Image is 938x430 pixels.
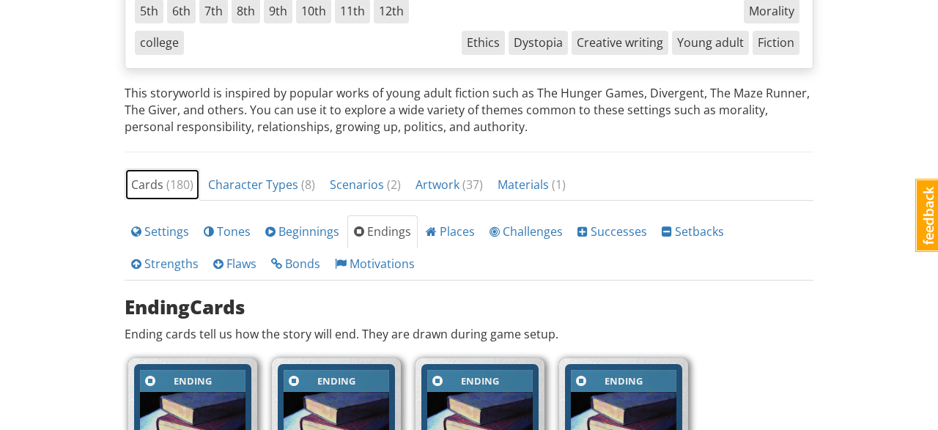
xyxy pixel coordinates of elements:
[387,177,401,193] span: ( 2 )
[498,177,566,193] span: Materials
[204,223,251,240] span: Tones
[208,177,315,193] span: Character Types
[330,177,401,193] span: Scenarios
[271,256,320,272] span: Bonds
[135,31,184,55] span: college
[125,297,813,318] h3: Ending Cards
[158,373,227,390] div: Ending
[302,373,371,390] div: Ending
[572,31,668,55] span: Creative writing
[446,373,514,390] div: Ending
[354,223,411,240] span: Endings
[426,223,475,240] span: Places
[131,256,199,272] span: Strengths
[577,223,647,240] span: Successes
[509,31,568,55] span: Dystopia
[166,177,193,193] span: ( 180 )
[672,31,749,55] span: Young adult
[265,223,339,240] span: Beginnings
[552,177,566,193] span: ( 1 )
[462,177,483,193] span: ( 37 )
[125,326,813,343] p: Ending cards tell us how the story will end. They are drawn during game setup.
[131,223,189,240] span: Settings
[462,31,505,55] span: Ethics
[131,177,193,193] span: Cards
[125,85,813,136] p: This storyworld is inspired by popular works of young adult fiction such as The Hunger Games, Div...
[662,223,724,240] span: Setbacks
[301,177,315,193] span: ( 8 )
[335,256,415,272] span: Motivations
[589,373,658,390] div: Ending
[490,223,563,240] span: Challenges
[213,256,256,272] span: Flaws
[753,31,799,55] span: Fiction
[416,177,483,193] span: Artwork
